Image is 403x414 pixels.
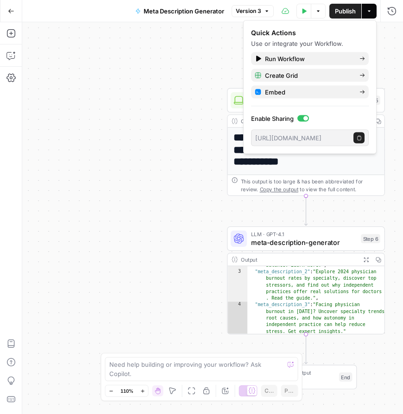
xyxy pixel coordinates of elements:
[361,96,380,105] div: Step 5
[339,372,353,382] div: End
[120,387,133,395] span: 110%
[265,54,352,63] span: Run Workflow
[232,5,274,17] button: Version 3
[227,365,385,389] div: Single OutputOutputEnd
[241,256,357,264] div: Output
[284,387,294,395] span: Paste
[279,368,335,376] span: Single Output
[251,230,357,238] span: LLM · GPT-4.1
[361,234,380,243] div: Step 6
[265,71,352,80] span: Create Grid
[227,33,385,57] div: WorkflowInput SettingsInputs
[241,177,380,193] div: This output is too large & has been abbreviated for review. to view the full content.
[304,196,308,226] g: Edge from step_5 to step_6
[261,385,277,397] button: Copy
[265,88,352,97] span: Embed
[260,186,299,192] span: Copy the output
[144,6,224,16] span: Meta Description Generator
[241,117,357,125] div: Output
[227,302,247,335] div: 4
[251,237,357,247] span: meta-description-generator
[281,385,298,397] button: Paste
[236,7,261,15] span: Version 3
[227,269,247,301] div: 3
[335,6,356,16] span: Publish
[279,376,335,386] span: Output
[251,28,369,38] div: Quick Actions
[251,114,369,123] label: Enable Sharing
[227,226,385,334] div: LLM · GPT-4.1meta-description-generatorStep 6Output balance. Learn more.", "meta_description_2":"...
[329,4,361,19] button: Publish
[251,40,343,47] span: Use or integrate your Workflow.
[264,387,273,395] span: Copy
[304,334,308,364] g: Edge from step_6 to end
[130,4,230,19] button: Meta Description Generator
